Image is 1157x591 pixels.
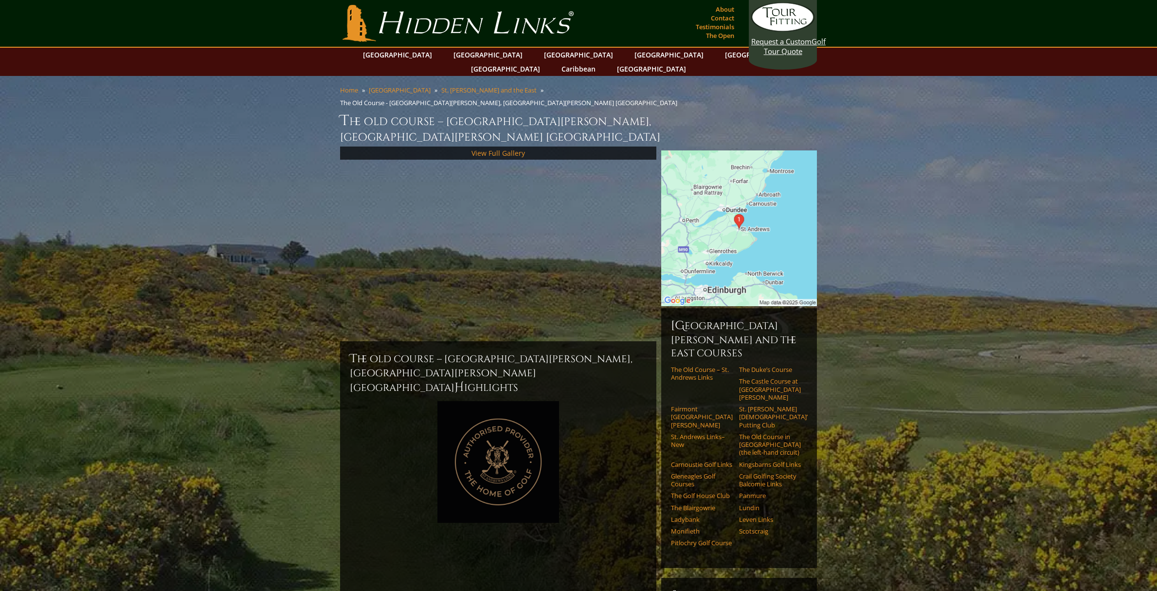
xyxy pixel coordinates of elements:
[739,492,801,499] a: Panmure
[671,318,807,360] h6: [GEOGRAPHIC_DATA][PERSON_NAME] and the East Courses
[739,504,801,512] a: Lundin
[630,48,708,62] a: [GEOGRAPHIC_DATA]
[671,492,733,499] a: The Golf House Club
[671,472,733,488] a: Gleneagles Golf Courses
[671,433,733,449] a: St. Andrews Links–New
[739,405,801,429] a: St. [PERSON_NAME] [DEMOGRAPHIC_DATA]’ Putting Club
[720,48,799,62] a: [GEOGRAPHIC_DATA]
[739,527,801,535] a: Scotscraig
[661,150,817,306] img: Google Map of St Andrews Links, St Andrews, United Kingdom
[340,86,358,94] a: Home
[369,86,431,94] a: [GEOGRAPHIC_DATA]
[449,48,527,62] a: [GEOGRAPHIC_DATA]
[704,29,737,42] a: The Open
[671,539,733,547] a: Pitlochry Golf Course
[739,377,801,401] a: The Castle Course at [GEOGRAPHIC_DATA][PERSON_NAME]
[739,461,801,468] a: Kingsbarns Golf Links
[671,366,733,382] a: The Old Course – St. Andrews Links
[713,2,737,16] a: About
[671,461,733,468] a: Carnoustie Golf Links
[350,351,647,395] h2: The Old Course – [GEOGRAPHIC_DATA][PERSON_NAME], [GEOGRAPHIC_DATA][PERSON_NAME] [GEOGRAPHIC_DATA]...
[739,366,801,373] a: The Duke’s Course
[358,48,437,62] a: [GEOGRAPHIC_DATA]
[671,504,733,512] a: The Blairgowrie
[671,516,733,523] a: Ladybank
[671,527,733,535] a: Monifieth
[708,11,737,25] a: Contact
[751,37,812,46] span: Request a Custom
[739,516,801,523] a: Leven Links
[340,111,817,145] h1: The Old Course – [GEOGRAPHIC_DATA][PERSON_NAME], [GEOGRAPHIC_DATA][PERSON_NAME] [GEOGRAPHIC_DATA]
[693,20,737,34] a: Testimonials
[612,62,691,76] a: [GEOGRAPHIC_DATA]
[739,433,801,457] a: The Old Course in [GEOGRAPHIC_DATA] (the left-hand circuit)
[739,472,801,488] a: Crail Golfing Society Balcomie Links
[539,48,618,62] a: [GEOGRAPHIC_DATA]
[671,405,733,429] a: Fairmont [GEOGRAPHIC_DATA][PERSON_NAME]
[466,62,545,76] a: [GEOGRAPHIC_DATA]
[454,380,464,395] span: H
[557,62,600,76] a: Caribbean
[441,86,537,94] a: St. [PERSON_NAME] and the East
[471,148,525,158] a: View Full Gallery
[751,2,814,56] a: Request a CustomGolf Tour Quote
[340,98,681,107] li: The Old Course - [GEOGRAPHIC_DATA][PERSON_NAME], [GEOGRAPHIC_DATA][PERSON_NAME] [GEOGRAPHIC_DATA]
